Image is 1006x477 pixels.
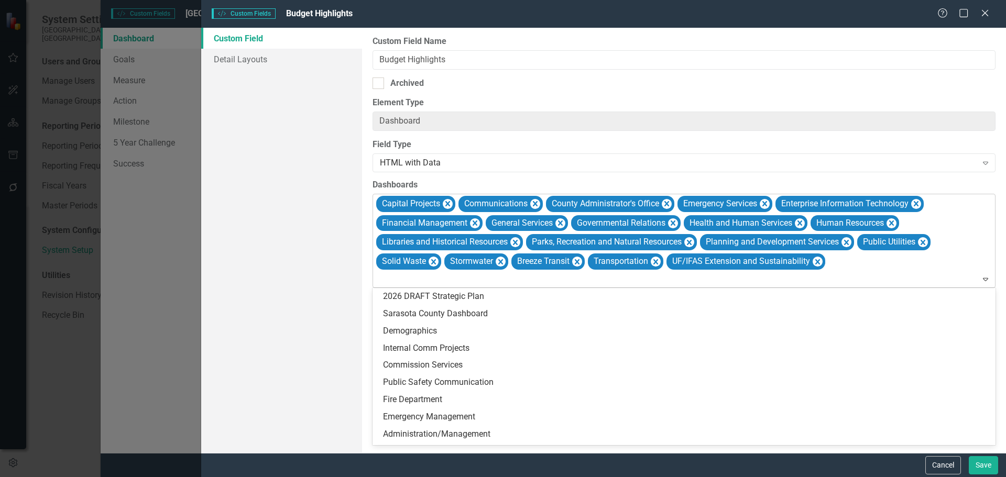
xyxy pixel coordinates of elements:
[201,49,362,70] a: Detail Layouts
[383,291,989,303] div: 2026 DRAFT Strategic Plan
[380,157,977,169] div: HTML with Data
[703,235,840,250] div: Planning and Development Services
[925,456,961,474] button: Cancel
[813,257,823,267] div: Remove UF/IFAS Extension and Sustainability
[390,77,424,90] div: Archived
[373,179,996,191] label: Dashboards
[447,254,495,269] div: Stormwater
[795,218,805,228] div: Remove Health and Human Services
[572,257,582,267] div: Remove Breeze Transit
[443,199,453,209] div: Remove Capital Projects
[860,235,917,250] div: Public Utilities
[496,257,506,267] div: Remove Stormwater
[373,97,996,109] label: Element Type
[383,394,989,406] div: Fire Department
[383,376,989,389] div: Public Safety Communication
[373,50,996,70] input: Custom Field Name
[668,218,678,228] div: Remove Governmental Relations
[379,196,442,212] div: Capital Projects
[488,216,554,231] div: General Services
[887,218,896,228] div: Remove Human Resources
[918,237,928,247] div: Remove Public Utilities
[813,216,885,231] div: Human Resources
[373,36,996,48] label: Custom Field Name
[383,325,989,337] div: Demographics
[686,216,794,231] div: Health and Human Services
[510,237,520,247] div: Remove Libraries and Historical Resources
[373,139,996,151] label: Field Type
[286,8,353,18] span: Budget Highlights
[591,254,650,269] div: Transportation
[383,308,989,320] div: Sarasota County Dashboard
[379,235,509,250] div: Libraries and Historical Resources
[549,196,661,212] div: County Administrator's Office
[212,8,276,19] span: Custom Fields
[662,199,672,209] div: Remove County Administrator's Office
[529,235,683,250] div: Parks, Recreation and Natural Resources
[760,199,770,209] div: Remove Emergency Services
[383,428,989,440] div: Administration/Management
[574,216,667,231] div: Governmental Relations
[379,216,469,231] div: Financial Management
[555,218,565,228] div: Remove General Services
[969,456,998,474] button: Save
[651,257,661,267] div: Remove Transportation
[530,199,540,209] div: Remove Communications
[911,199,921,209] div: Remove Enterprise Information Technology
[778,196,910,212] div: Enterprise Information Technology
[669,254,812,269] div: UF/IFAS Extension and Sustainability
[383,359,989,371] div: Commission Services
[383,342,989,354] div: Internal Comm Projects
[680,196,759,212] div: Emergency Services
[684,237,694,247] div: Remove Parks, Recreation and Natural Resources
[429,257,439,267] div: Remove Solid Waste
[383,411,989,423] div: Emergency Management
[841,237,851,247] div: Remove Planning and Development Services
[379,254,428,269] div: Solid Waste
[470,218,480,228] div: Remove Financial Management
[201,28,362,49] a: Custom Field
[461,196,529,212] div: Communications
[514,254,571,269] div: Breeze Transit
